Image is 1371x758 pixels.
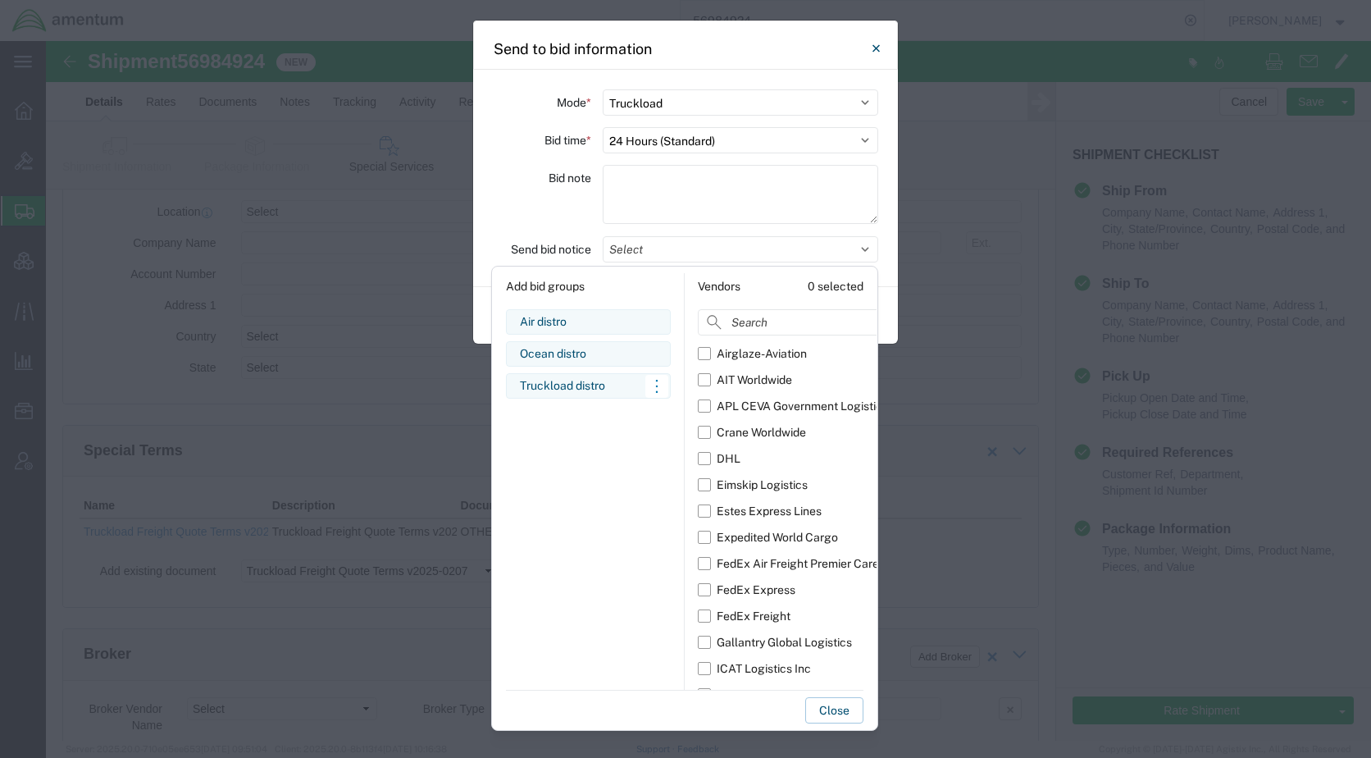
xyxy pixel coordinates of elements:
[859,32,892,65] button: Close
[698,278,740,295] div: Vendors
[511,236,591,263] label: Send bid notice
[506,273,671,299] div: Add bid groups
[544,127,591,153] label: Bid time
[698,309,917,336] input: Search
[549,165,591,191] label: Bid note
[494,38,652,60] h4: Send to bid information
[603,236,878,263] button: Select
[557,89,591,116] label: Mode
[808,278,863,295] div: 0 selected
[520,313,657,331] div: Air distro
